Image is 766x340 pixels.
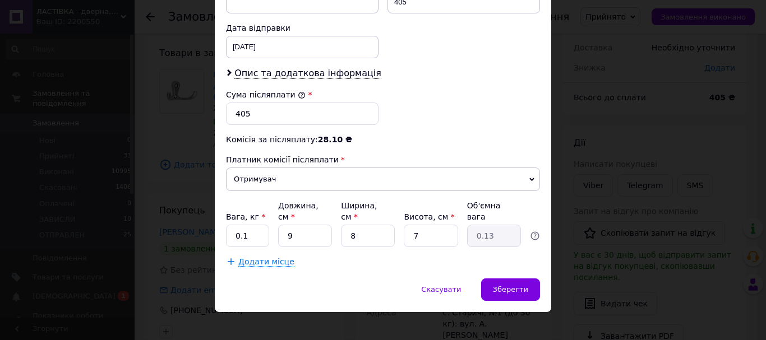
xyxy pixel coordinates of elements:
span: Зберегти [493,285,528,294]
div: Комісія за післяплату: [226,134,540,145]
div: Дата відправки [226,22,379,34]
label: Ширина, см [341,201,377,221]
span: Скасувати [421,285,461,294]
span: Платник комісії післяплати [226,155,339,164]
div: Об'ємна вага [467,200,521,222]
span: Додати місце [238,257,294,267]
span: Опис та додаткова інформація [234,68,381,79]
span: Отримувач [226,167,540,191]
label: Висота, см [404,212,454,221]
label: Сума післяплати [226,90,306,99]
label: Вага, кг [226,212,265,221]
span: 28.10 ₴ [318,135,352,144]
label: Довжина, см [278,201,319,221]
